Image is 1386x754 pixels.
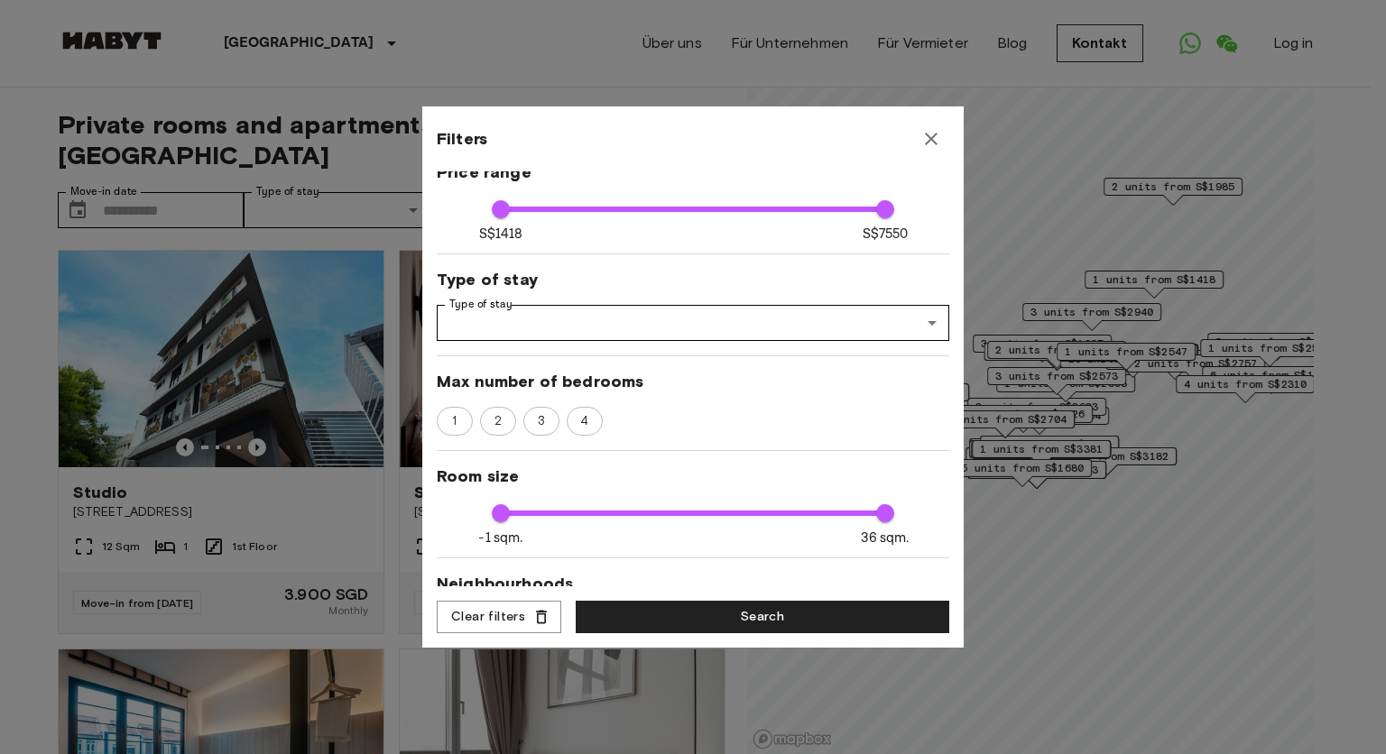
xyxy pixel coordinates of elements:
span: Filters [437,128,487,150]
span: S$1418 [479,225,523,244]
span: Price range [437,161,949,183]
button: Search [576,601,949,634]
span: Type of stay [437,269,949,290]
div: 3 [523,407,559,436]
span: S$7550 [863,225,909,244]
span: Max number of bedrooms [437,371,949,392]
span: Neighbourhoods [437,573,949,594]
label: Type of stay [449,297,513,312]
span: -1 sqm. [478,529,522,547]
span: 36 sqm. [861,529,909,547]
span: Room size [437,465,949,487]
span: 4 [570,412,598,430]
span: 3 [528,412,555,430]
button: Clear filters [437,601,561,634]
span: 1 [442,412,467,430]
div: 1 [437,407,473,436]
div: 4 [567,407,603,436]
span: 2 [485,412,512,430]
div: 2 [480,407,516,436]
